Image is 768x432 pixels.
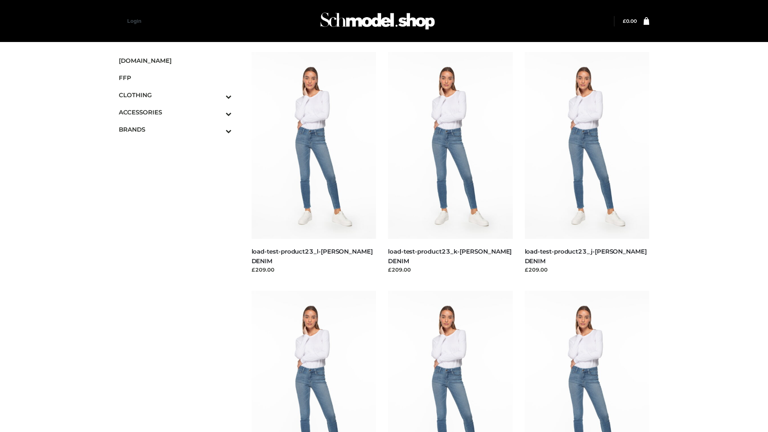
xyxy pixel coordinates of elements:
span: £ [623,18,626,24]
a: Login [127,18,141,24]
a: load-test-product23_j-[PERSON_NAME] DENIM [525,248,647,264]
a: CLOTHINGToggle Submenu [119,86,232,104]
a: £0.00 [623,18,637,24]
div: £209.00 [525,266,650,274]
button: Toggle Submenu [204,121,232,138]
a: load-test-product23_l-[PERSON_NAME] DENIM [252,248,373,264]
a: FFP [119,69,232,86]
button: Toggle Submenu [204,86,232,104]
button: Toggle Submenu [204,104,232,121]
span: ACCESSORIES [119,108,232,117]
div: £209.00 [252,266,376,274]
bdi: 0.00 [623,18,637,24]
a: BRANDSToggle Submenu [119,121,232,138]
a: load-test-product23_k-[PERSON_NAME] DENIM [388,248,512,264]
span: FFP [119,73,232,82]
div: £209.00 [388,266,513,274]
img: Schmodel Admin 964 [318,5,438,37]
a: [DOMAIN_NAME] [119,52,232,69]
a: ACCESSORIESToggle Submenu [119,104,232,121]
span: [DOMAIN_NAME] [119,56,232,65]
span: BRANDS [119,125,232,134]
span: CLOTHING [119,90,232,100]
